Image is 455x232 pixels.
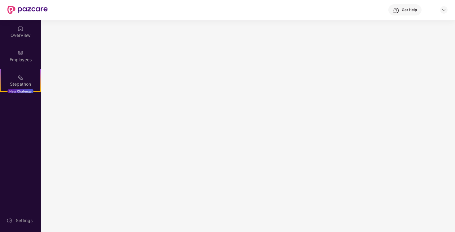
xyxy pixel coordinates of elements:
[393,7,399,14] img: svg+xml;base64,PHN2ZyBpZD0iSGVscC0zMngzMiIgeG1sbnM9Imh0dHA6Ly93d3cudzMub3JnLzIwMDAvc3ZnIiB3aWR0aD...
[1,81,40,87] div: Stepathon
[17,74,24,80] img: svg+xml;base64,PHN2ZyB4bWxucz0iaHR0cDovL3d3dy53My5vcmcvMjAwMC9zdmciIHdpZHRoPSIyMSIgaGVpZ2h0PSIyMC...
[7,217,13,224] img: svg+xml;base64,PHN2ZyBpZD0iU2V0dGluZy0yMHgyMCIgeG1sbnM9Imh0dHA6Ly93d3cudzMub3JnLzIwMDAvc3ZnIiB3aW...
[17,50,24,56] img: svg+xml;base64,PHN2ZyBpZD0iRW1wbG95ZWVzIiB4bWxucz0iaHR0cDovL3d3dy53My5vcmcvMjAwMC9zdmciIHdpZHRoPS...
[402,7,417,12] div: Get Help
[7,89,33,94] div: New Challenge
[14,217,34,224] div: Settings
[441,7,446,12] img: svg+xml;base64,PHN2ZyBpZD0iRHJvcGRvd24tMzJ4MzIiIHhtbG5zPSJodHRwOi8vd3d3LnczLm9yZy8yMDAwL3N2ZyIgd2...
[17,25,24,32] img: svg+xml;base64,PHN2ZyBpZD0iSG9tZSIgeG1sbnM9Imh0dHA6Ly93d3cudzMub3JnLzIwMDAvc3ZnIiB3aWR0aD0iMjAiIG...
[7,6,48,14] img: New Pazcare Logo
